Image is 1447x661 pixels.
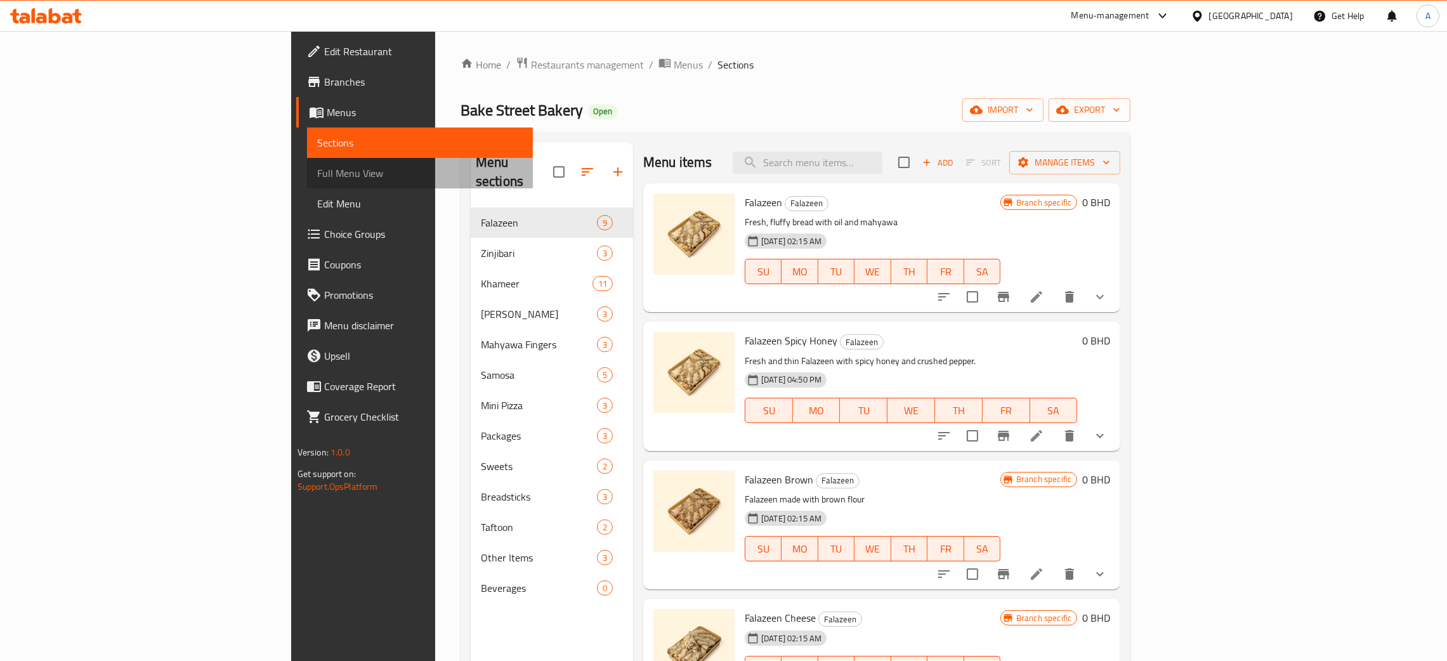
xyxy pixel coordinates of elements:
[964,259,1000,284] button: SA
[598,339,612,351] span: 3
[927,259,964,284] button: FR
[481,428,597,443] span: Packages
[481,367,597,383] div: Samosa
[891,259,927,284] button: TH
[972,102,1033,118] span: import
[481,520,597,535] span: Taftoon
[798,402,835,420] span: MO
[1011,612,1077,624] span: Branch specific
[962,98,1044,122] button: import
[1071,8,1149,23] div: Menu-management
[750,263,776,281] span: SU
[481,337,597,352] span: Mahyawa Fingers
[324,257,523,272] span: Coupons
[988,282,1019,312] button: Branch-specific-item
[818,612,862,627] div: Falazeen
[598,308,612,320] span: 3
[969,263,995,281] span: SA
[471,542,633,573] div: Other Items3
[756,632,827,645] span: [DATE] 02:15 AM
[893,402,930,420] span: WE
[593,276,613,291] div: items
[1029,428,1044,443] a: Edit menu item
[471,238,633,268] div: Zinjibari3
[708,57,712,72] li: /
[481,459,597,474] div: Sweets
[1054,559,1085,589] button: delete
[823,540,849,558] span: TU
[296,219,533,249] a: Choice Groups
[324,287,523,303] span: Promotions
[481,306,597,322] div: Korat Mahyawa
[598,582,612,594] span: 0
[793,398,841,423] button: MO
[471,268,633,299] div: Khameer11
[891,536,927,561] button: TH
[597,367,613,383] div: items
[481,550,597,565] span: Other Items
[296,371,533,402] a: Coverage Report
[750,540,776,558] span: SU
[471,360,633,390] div: Samosa5
[964,536,1000,561] button: SA
[818,536,854,561] button: TU
[598,247,612,259] span: 3
[988,402,1025,420] span: FR
[324,226,523,242] span: Choice Groups
[745,193,782,212] span: Falazeen
[787,263,813,281] span: MO
[917,153,958,173] button: Add
[929,559,959,589] button: sort-choices
[1009,151,1120,174] button: Manage items
[750,402,788,420] span: SU
[597,398,613,413] div: items
[598,521,612,533] span: 2
[296,36,533,67] a: Edit Restaurant
[1085,282,1115,312] button: show more
[471,512,633,542] div: Taftoon2
[818,259,854,284] button: TU
[854,259,891,284] button: WE
[481,489,597,504] div: Breadsticks
[597,428,613,443] div: items
[597,337,613,352] div: items
[481,245,597,261] div: Zinjibari
[296,67,533,97] a: Branches
[929,282,959,312] button: sort-choices
[745,470,813,489] span: Falazeen Brown
[481,306,597,322] span: [PERSON_NAME]
[598,491,612,503] span: 3
[307,188,533,219] a: Edit Menu
[461,56,1130,73] nav: breadcrumb
[597,245,613,261] div: items
[785,196,828,211] span: Falazeen
[296,97,533,128] a: Menus
[481,398,597,413] span: Mini Pizza
[598,369,612,381] span: 5
[927,536,964,561] button: FR
[840,398,887,423] button: TU
[603,157,633,187] button: Add section
[324,379,523,394] span: Coverage Report
[653,193,735,275] img: Falazeen
[896,263,922,281] span: TH
[958,153,1009,173] span: Select section first
[745,608,816,627] span: Falazeen Cheese
[988,421,1019,451] button: Branch-specific-item
[471,207,633,238] div: Falazeen9
[1035,402,1073,420] span: SA
[745,353,1077,369] p: Fresh and thin Falazeen with spicy honey and crushed pepper.
[959,422,986,449] span: Select to update
[598,430,612,442] span: 3
[597,489,613,504] div: items
[782,536,818,561] button: MO
[933,540,959,558] span: FR
[307,128,533,158] a: Sections
[917,153,958,173] span: Add item
[1059,102,1120,118] span: export
[531,57,644,72] span: Restaurants management
[940,402,978,420] span: TH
